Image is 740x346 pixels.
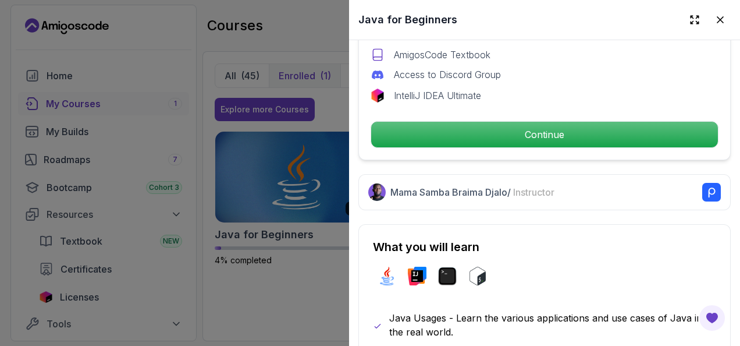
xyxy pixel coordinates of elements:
img: java logo [378,267,396,285]
img: jetbrains logo [371,89,385,103]
p: Java Usages - Learn the various applications and use cases of Java in the real world. [389,311,716,339]
p: Mama Samba Braima Djalo / [390,185,554,199]
img: bash logo [468,267,487,285]
span: Instructor [513,186,554,198]
button: Open Feedback Button [698,304,726,332]
img: Nelson Djalo [368,183,386,201]
p: AmigosCode Textbook [394,48,490,62]
h2: Java for Beginners [358,12,457,28]
img: terminal logo [438,267,457,285]
button: Continue [371,121,718,148]
h2: What you will learn [373,239,716,255]
img: intellij logo [408,267,426,285]
button: Expand drawer [684,9,705,30]
p: IntelliJ IDEA Ultimate [394,89,481,103]
p: Access to Discord Group [394,68,501,82]
p: Continue [371,122,718,147]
